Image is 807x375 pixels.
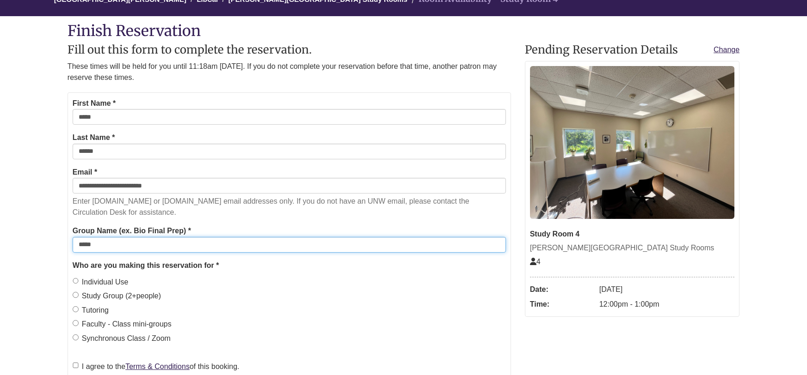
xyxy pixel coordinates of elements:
label: Email * [73,166,97,178]
label: Study Group (2+people) [73,290,161,302]
div: Study Room 4 [530,228,734,240]
label: Last Name * [73,132,115,144]
input: Tutoring [73,306,79,312]
label: I agree to the of this booking. [73,361,240,373]
dt: Time: [530,297,595,312]
input: Faculty - Class mini-groups [73,320,79,326]
input: Synchronous Class / Zoom [73,334,79,340]
a: Change [714,44,739,56]
dd: [DATE] [599,282,734,297]
label: Tutoring [73,304,109,316]
input: I agree to theTerms & Conditionsof this booking. [73,363,79,369]
label: Individual Use [73,276,129,288]
label: Faculty - Class mini-groups [73,318,172,330]
label: Group Name (ex. Bio Final Prep) * [73,225,191,237]
p: These times will be held for you until 11:18am [DATE]. If you do not complete your reservation be... [68,61,511,83]
label: First Name * [73,97,116,109]
legend: Who are you making this reservation for * [73,260,506,272]
a: Terms & Conditions [125,363,190,370]
input: Individual Use [73,278,79,284]
input: Study Group (2+people) [73,292,79,298]
span: The capacity of this space [530,258,541,266]
h2: Pending Reservation Details [525,44,739,56]
h2: Fill out this form to complete the reservation. [68,44,511,56]
h1: Finish Reservation [68,23,739,39]
img: Study Room 4 [530,66,734,219]
dd: 12:00pm - 1:00pm [599,297,734,312]
dt: Date: [530,282,595,297]
p: Enter [DOMAIN_NAME] or [DOMAIN_NAME] email addresses only. If you do not have an UNW email, pleas... [73,196,506,218]
div: [PERSON_NAME][GEOGRAPHIC_DATA] Study Rooms [530,242,734,254]
label: Synchronous Class / Zoom [73,333,171,345]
